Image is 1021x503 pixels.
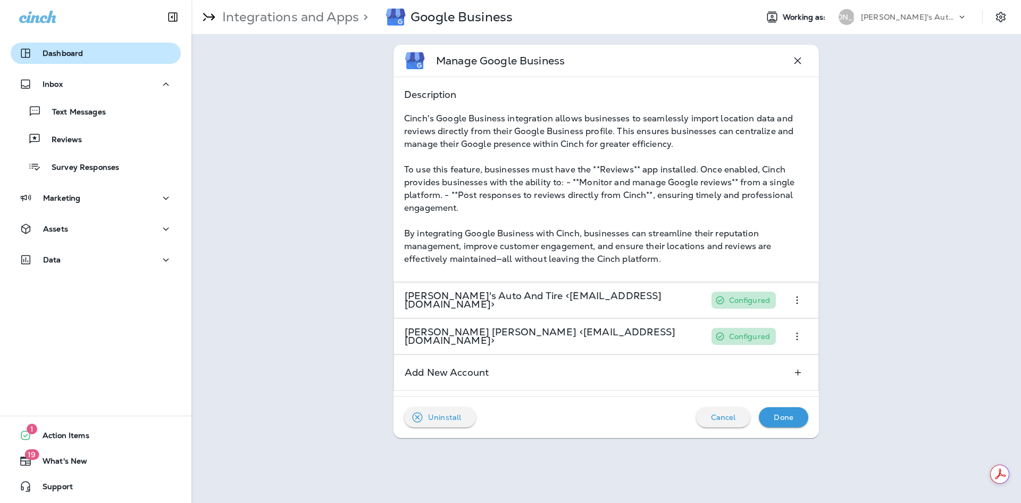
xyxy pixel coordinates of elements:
[11,425,181,446] button: 1Action Items
[729,332,770,341] p: Configured
[783,13,828,22] span: Working as:
[43,255,61,264] p: Data
[11,155,181,178] button: Survey Responses
[43,80,63,88] p: Inbox
[411,9,513,25] div: Google Business
[759,407,808,427] button: Done
[861,13,957,21] p: [PERSON_NAME]'s Auto & Tire
[27,424,37,434] span: 1
[774,413,793,422] p: Done
[32,431,89,444] span: Action Items
[788,363,808,382] button: Add New Account
[839,9,855,25] div: [PERSON_NAME]
[404,88,808,102] p: Description
[11,249,181,270] button: Data
[404,50,425,71] img: Google Business
[11,187,181,209] button: Marketing
[405,328,701,345] p: [PERSON_NAME] [PERSON_NAME] <[EMAIL_ADDRESS][DOMAIN_NAME]>
[436,53,565,68] p: Manage Google Business
[991,7,1010,27] button: Settings
[32,457,87,469] span: What's New
[43,49,83,57] p: Dashboard
[696,407,751,427] button: Cancel
[32,482,73,495] span: Support
[712,292,776,309] div: You have configured this credential. Click to edit it
[404,112,808,266] div: Cinch's Google Business integration allows businesses to seamlessly import location data and revi...
[712,328,776,345] div: You have configured this credential. Click to edit it
[24,449,39,460] span: 19
[41,135,82,145] p: Reviews
[218,9,359,25] p: Integrations and Apps
[428,413,461,422] p: Uninstall
[405,292,701,309] p: [PERSON_NAME]'s Auto And Tire <[EMAIL_ADDRESS][DOMAIN_NAME]>
[11,73,181,95] button: Inbox
[711,413,736,422] p: Cancel
[43,225,68,233] p: Assets
[11,43,181,64] button: Dashboard
[158,6,188,28] button: Collapse Sidebar
[11,218,181,240] button: Assets
[11,100,181,122] button: Text Messages
[729,296,770,304] p: Configured
[11,128,181,150] button: Reviews
[385,6,406,28] img: Google Business
[11,450,181,472] button: 19What's New
[405,368,489,377] p: Add New Account
[404,407,476,427] button: Uninstall
[11,476,181,497] button: Support
[41,108,106,118] p: Text Messages
[359,9,368,25] p: >
[41,163,119,173] p: Survey Responses
[43,194,80,202] p: Marketing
